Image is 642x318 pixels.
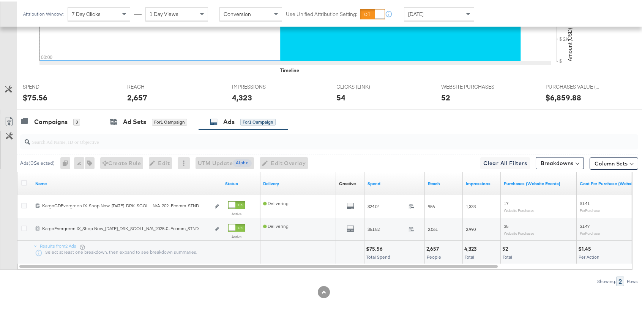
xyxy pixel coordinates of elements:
[566,26,573,60] text: Amount (USD)
[465,253,474,258] span: Total
[228,210,245,215] label: Active
[228,233,245,238] label: Active
[502,244,510,251] div: 52
[23,82,80,89] span: SPEND
[427,253,441,258] span: People
[286,9,357,16] label: Use Unified Attribution Setting:
[366,253,390,258] span: Total Spend
[123,116,146,125] div: Ad Sets
[280,65,300,73] div: Timeline
[580,199,590,205] span: $1.41
[263,179,333,185] a: Reflects the ability of your Ad to achieve delivery.
[616,275,624,285] div: 2
[464,244,479,251] div: 4,323
[536,156,584,168] button: Breakdowns
[232,91,252,102] div: 4,323
[263,222,289,227] span: Delivering
[72,9,101,16] span: 7 Day Clicks
[224,9,251,16] span: Conversion
[339,179,356,185] a: Shows the creative associated with your ad.
[590,156,638,168] button: Column Sets
[150,9,178,16] span: 1 Day Views
[263,199,289,205] span: Delivering
[546,82,603,89] span: PURCHASES VALUE (WEBSITE EVENTS)
[441,82,498,89] span: WEBSITE PURCHASES
[428,202,435,208] span: 956
[368,225,405,231] span: $51.52
[480,156,530,168] button: Clear All Filters
[339,179,356,185] div: Creative
[23,10,64,15] div: Attribution Window:
[428,225,438,231] span: 2,061
[128,82,185,89] span: REACH
[483,157,527,167] span: Clear All Filters
[35,179,219,185] a: Ad Name.
[73,117,80,124] div: 3
[240,117,276,124] div: for 1 Campaign
[580,207,600,211] sub: Per Purchase
[42,224,210,230] div: KargoEvergreen IX_Shop Now_[DATE]_DRK_SCOLL_N/A_2025-0...Ecomm_STND
[337,82,394,89] span: CLICKS (LINK)
[504,199,508,205] span: 17
[504,179,574,185] a: The number of times a purchase was made tracked by your Custom Audience pixel on your website aft...
[337,91,346,102] div: 54
[504,222,508,227] span: 35
[504,207,535,211] sub: Website Purchases
[580,222,590,227] span: $1.47
[503,253,512,258] span: Total
[232,82,289,89] span: IMPRESSIONS
[466,225,476,231] span: 2,990
[466,202,476,208] span: 1,333
[42,201,210,207] div: KargoGDEvergreen IX_Shop Now_[DATE]_DRK_SCOLL_N/A_202...Ecomm_STND
[366,244,385,251] div: $75.56
[225,179,257,185] a: Shows the current state of your Ad.
[20,158,55,165] div: Ads ( 0 Selected)
[60,156,74,168] div: 0
[579,253,599,258] span: Per Action
[368,202,405,208] span: $24.04
[441,91,450,102] div: 52
[223,116,235,125] div: Ads
[580,229,600,234] sub: Per Purchase
[152,117,187,124] div: for 1 Campaign
[408,9,424,16] span: [DATE]
[34,116,68,125] div: Campaigns
[626,277,638,283] div: Rows
[578,244,593,251] div: $1.45
[504,229,535,234] sub: Website Purchases
[546,91,582,102] div: $6,859.88
[597,277,616,283] div: Showing:
[30,130,582,145] input: Search Ad Name, ID or Objective
[466,179,498,185] a: The number of times your ad was served. On mobile apps an ad is counted as served the first time ...
[23,91,47,102] div: $75.56
[128,91,148,102] div: 2,657
[368,179,422,185] a: The total amount spent to date.
[426,244,441,251] div: 2,657
[428,179,460,185] a: The number of people your ad was served to.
